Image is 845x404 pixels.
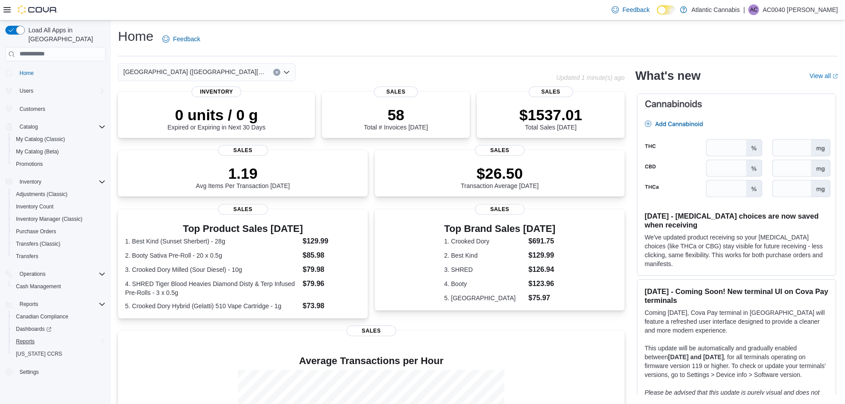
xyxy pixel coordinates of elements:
span: Inventory [20,178,41,185]
a: Feedback [608,1,653,19]
span: Dashboards [16,326,51,333]
button: Inventory [16,177,45,187]
strong: [DATE] and [DATE] [668,353,723,361]
span: Reports [16,299,106,310]
span: Settings [16,366,106,377]
span: My Catalog (Beta) [16,148,59,155]
dt: 2. Booty Sativa Pre-Roll - 20 x 0.5g [125,251,299,260]
button: Settings [2,365,109,378]
span: Feedback [622,5,649,14]
div: Total Sales [DATE] [519,106,582,131]
dd: $85.98 [303,250,361,261]
dd: $73.98 [303,301,361,311]
a: Inventory Count [12,201,57,212]
span: Reports [20,301,38,308]
span: Canadian Compliance [12,311,106,322]
button: Purchase Orders [9,225,109,238]
button: [US_STATE] CCRS [9,348,109,360]
a: Transfers (Classic) [12,239,64,249]
button: Reports [9,335,109,348]
span: Sales [374,86,418,97]
button: Reports [2,298,109,310]
span: Inventory Manager (Classic) [12,214,106,224]
span: Home [16,67,106,78]
div: Transaction Average [DATE] [461,165,539,189]
span: Load All Apps in [GEOGRAPHIC_DATA] [25,26,106,43]
dt: 4. SHRED Tiger Blood Heavies Diamond Disty & Terp Infused Pre-Rolls - 3 x 0.5g [125,279,299,297]
span: Reports [16,338,35,345]
p: Atlantic Cannabis [692,4,740,15]
dd: $79.98 [303,264,361,275]
h3: Top Brand Sales [DATE] [444,224,555,234]
a: Promotions [12,159,47,169]
span: Reports [12,336,106,347]
p: Updated 1 minute(s) ago [556,74,625,81]
button: Catalog [2,121,109,133]
div: Expired or Expiring in Next 30 Days [168,106,266,131]
button: Transfers [9,250,109,263]
span: My Catalog (Beta) [12,146,106,157]
dd: $129.99 [528,250,555,261]
span: Purchase Orders [12,226,106,237]
dt: 1. Crooked Dory [444,237,525,246]
span: [GEOGRAPHIC_DATA] ([GEOGRAPHIC_DATA][PERSON_NAME]) [123,67,264,77]
p: 58 [364,106,428,124]
span: AC [750,4,758,15]
dt: 5. Crooked Dory Hybrid (Gelatti) 510 Vape Cartridge - 1g [125,302,299,310]
h1: Home [118,27,153,45]
div: Total # Invoices [DATE] [364,106,428,131]
span: Promotions [12,159,106,169]
button: Inventory Manager (Classic) [9,213,109,225]
button: Customers [2,102,109,115]
span: Transfers [16,253,38,260]
a: Dashboards [12,324,55,334]
a: Purchase Orders [12,226,60,237]
h3: Top Product Sales [DATE] [125,224,361,234]
span: Customers [16,103,106,114]
span: Customers [20,106,45,113]
span: Inventory Manager (Classic) [16,216,83,223]
dt: 2. Best Kind [444,251,525,260]
a: Customers [16,104,49,114]
button: Cash Management [9,280,109,293]
span: Purchase Orders [16,228,56,235]
span: Transfers [12,251,106,262]
button: Reports [16,299,42,310]
span: Operations [20,271,46,278]
a: Inventory Manager (Classic) [12,214,86,224]
a: [US_STATE] CCRS [12,349,66,359]
dd: $129.99 [303,236,361,247]
p: 1.19 [196,165,290,182]
span: Sales [218,204,268,215]
a: Cash Management [12,281,64,292]
p: Coming [DATE], Cova Pay terminal in [GEOGRAPHIC_DATA] will feature a refreshed user interface des... [645,308,829,335]
button: Operations [2,268,109,280]
button: Promotions [9,158,109,170]
a: Settings [16,367,42,377]
button: My Catalog (Classic) [9,133,109,145]
span: Settings [20,369,39,376]
span: [US_STATE] CCRS [16,350,62,357]
button: My Catalog (Beta) [9,145,109,158]
span: Sales [475,204,525,215]
span: Home [20,70,34,77]
button: Inventory [2,176,109,188]
dt: 5. [GEOGRAPHIC_DATA] [444,294,525,302]
span: Catalog [20,123,38,130]
span: Inventory Count [16,203,54,210]
a: Home [16,68,37,78]
h2: What's new [635,69,700,83]
span: My Catalog (Classic) [16,136,65,143]
button: Clear input [273,69,280,76]
h3: [DATE] - Coming Soon! New terminal UI on Cova Pay terminals [645,287,829,305]
p: 0 units / 0 g [168,106,266,124]
span: Cash Management [12,281,106,292]
span: Sales [529,86,573,97]
dt: 3. SHRED [444,265,525,274]
p: $1537.01 [519,106,582,124]
span: Cash Management [16,283,61,290]
span: Adjustments (Classic) [12,189,106,200]
a: Feedback [159,30,204,48]
span: Feedback [173,35,200,43]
